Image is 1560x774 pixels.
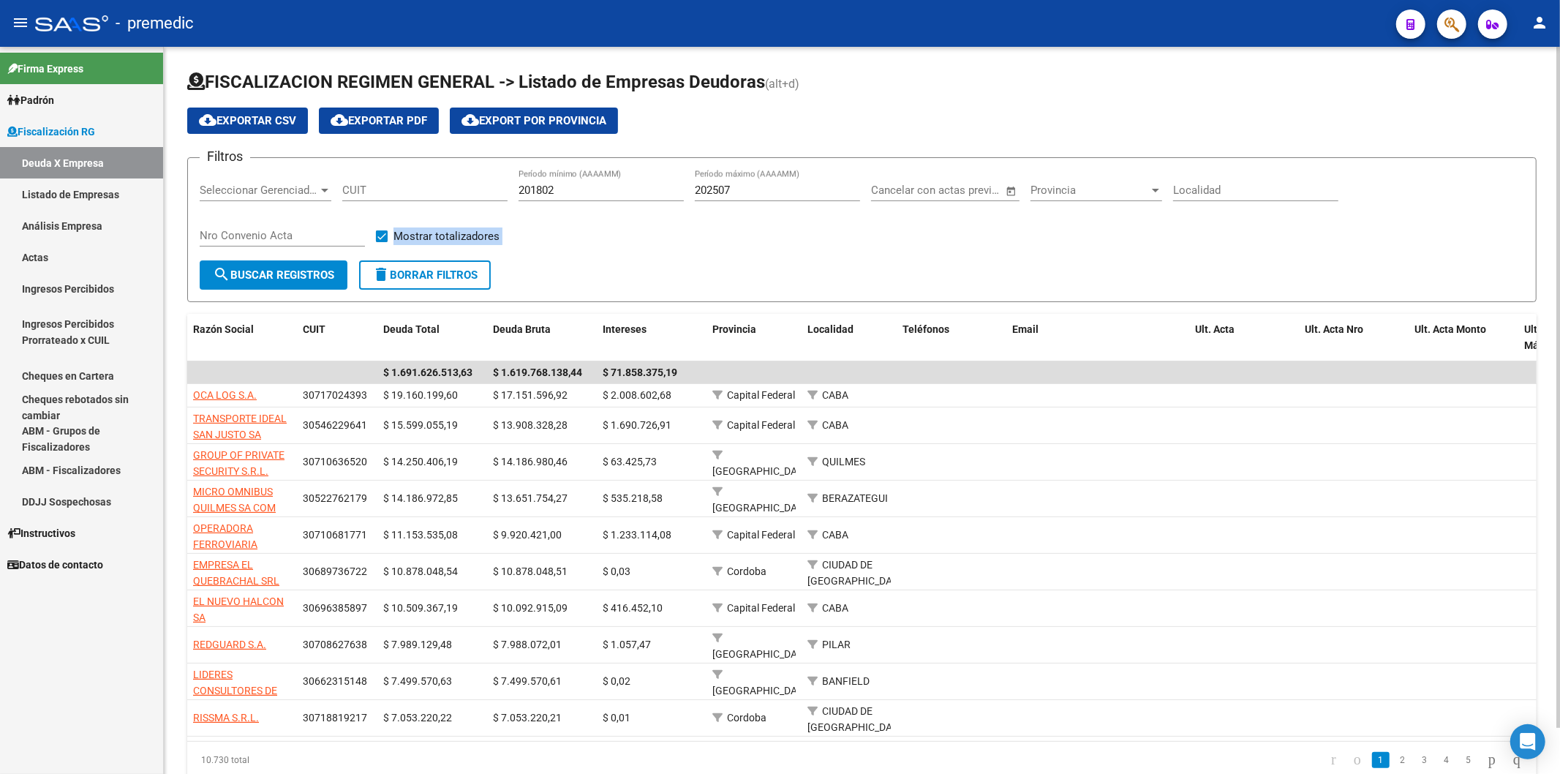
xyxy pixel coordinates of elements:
[807,705,906,751] span: CIUDAD DE [GEOGRAPHIC_DATA] SUR
[765,77,799,91] span: (alt+d)
[822,456,865,467] span: QUILMES
[461,114,606,127] span: Export por Provincia
[450,108,618,134] button: Export por Provincia
[303,602,367,614] span: 30696385897
[1507,752,1527,768] a: go to last page
[903,323,949,335] span: Teléfonos
[712,648,811,660] span: [GEOGRAPHIC_DATA]
[727,712,766,724] span: Cordoba
[603,419,671,431] span: $ 1.690.726,91
[1012,323,1039,335] span: Email
[297,314,377,362] datatable-header-cell: CUIT
[603,529,671,541] span: $ 1.233.114,08
[1438,752,1455,768] a: 4
[303,639,367,650] span: 30708627638
[383,712,452,724] span: $ 7.053.220,22
[383,529,458,541] span: $ 11.153.535,08
[712,465,811,477] span: [GEOGRAPHIC_DATA]
[1460,752,1477,768] a: 5
[727,389,795,401] span: Capital Federal
[1392,748,1414,773] li: page 2
[493,566,568,577] span: $ 10.878.048,51
[822,675,870,687] span: BANFIELD
[319,108,439,134] button: Exportar PDF
[493,367,582,378] span: $ 1.619.768.138,44
[603,367,677,378] span: $ 71.858.375,19
[1305,323,1363,335] span: Ult. Acta Nro
[706,314,802,362] datatable-header-cell: Provincia
[822,389,848,401] span: CABA
[193,522,262,584] span: OPERADORA FERROVIARIA SOCIEDAD DEL ESTADO
[822,419,848,431] span: CABA
[7,525,75,541] span: Instructivos
[393,228,500,245] span: Mostrar totalizadores
[187,108,308,134] button: Exportar CSV
[383,456,458,467] span: $ 14.250.406,19
[603,712,630,724] span: $ 0,01
[383,367,472,378] span: $ 1.691.626.513,63
[193,712,259,724] span: RISSMA S.R.L.
[200,146,250,167] h3: Filtros
[603,323,647,335] span: Intereses
[303,675,367,687] span: 30662315148
[603,602,663,614] span: $ 416.452,10
[383,492,458,504] span: $ 14.186.972,85
[331,114,427,127] span: Exportar PDF
[461,111,479,129] mat-icon: cloud_download
[383,323,440,335] span: Deuda Total
[822,529,848,541] span: CABA
[822,492,888,504] span: BERAZATEGUI
[1003,183,1020,200] button: Open calendar
[1482,752,1502,768] a: go to next page
[193,669,277,714] span: LIDERES CONSULTORES DE SEGURIDAD SRL
[493,323,551,335] span: Deuda Bruta
[807,323,854,335] span: Localidad
[1347,752,1368,768] a: go to previous page
[7,61,83,77] span: Firma Express
[383,675,452,687] span: $ 7.499.570,63
[597,314,706,362] datatable-header-cell: Intereses
[303,529,367,541] span: 30710681771
[383,639,452,650] span: $ 7.989.129,48
[1394,752,1412,768] a: 2
[1370,748,1392,773] li: page 1
[193,559,279,587] span: EMPRESA EL QUEBRACHAL SRL
[1325,752,1343,768] a: go to first page
[1006,314,1189,362] datatable-header-cell: Email
[383,419,458,431] span: $ 15.599.055,19
[727,602,795,614] span: Capital Federal
[1436,748,1458,773] li: page 4
[200,184,318,197] span: Seleccionar Gerenciador
[603,389,671,401] span: $ 2.008.602,68
[712,685,811,696] span: [GEOGRAPHIC_DATA]
[1531,14,1548,31] mat-icon: person
[1299,314,1409,362] datatable-header-cell: Ult. Acta Nro
[1030,184,1149,197] span: Provincia
[493,639,562,650] span: $ 7.988.072,01
[727,566,766,577] span: Cordoba
[712,323,756,335] span: Provincia
[303,712,367,724] span: 30718819217
[193,389,257,401] span: OCA LOG S.A.
[897,314,1006,362] datatable-header-cell: Teléfonos
[822,602,848,614] span: CABA
[383,566,458,577] span: $ 10.878.048,54
[303,419,367,431] span: 30546229641
[359,260,491,290] button: Borrar Filtros
[1510,724,1545,759] div: Open Intercom Messenger
[193,413,287,441] span: TRANSPORTE IDEAL SAN JUSTO SA
[193,486,276,531] span: MICRO OMNIBUS QUILMES SA COM IND Y FINANC
[372,268,478,282] span: Borrar Filtros
[303,456,367,467] span: 30710636520
[493,456,568,467] span: $ 14.186.980,46
[7,92,54,108] span: Padrón
[1414,748,1436,773] li: page 3
[1409,314,1518,362] datatable-header-cell: Ult. Acta Monto
[603,675,630,687] span: $ 0,02
[12,14,29,31] mat-icon: menu
[383,389,458,401] span: $ 19.160.199,60
[1416,752,1433,768] a: 3
[193,323,254,335] span: Razón Social
[193,639,266,650] span: REDGUARD S.A.
[377,314,487,362] datatable-header-cell: Deuda Total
